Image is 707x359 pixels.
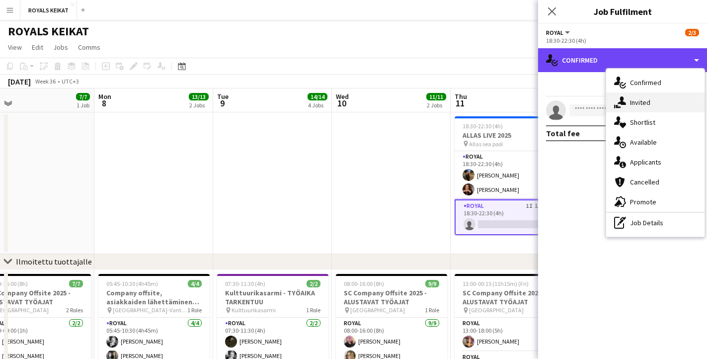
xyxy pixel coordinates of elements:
[53,43,68,52] span: Jobs
[455,318,566,352] app-card-role: Royal1/113:00-18:00 (5h)[PERSON_NAME]
[546,128,580,138] div: Total fee
[8,24,89,39] h1: ROYALS KEIKAT
[453,97,467,109] span: 11
[425,280,439,287] span: 9/9
[78,43,100,52] span: Comms
[106,280,158,287] span: 05:45-10:30 (4h45m)
[455,92,467,101] span: Thu
[606,73,705,92] div: Confirmed
[336,288,447,306] h3: SC Company Offsite 2025 - ALUSTAVAT TYÖAJAT
[307,280,320,287] span: 2/2
[28,41,47,54] a: Edit
[49,41,72,54] a: Jobs
[606,192,705,212] div: Promote
[538,48,707,72] div: Confirmed
[188,280,202,287] span: 4/4
[62,78,79,85] div: UTC+3
[546,29,563,36] span: Royal
[69,280,83,287] span: 7/7
[455,116,566,235] app-job-card: 18:30-22:30 (4h)2/3ALLAS LIVE 2025 Allas sea pool2 RolesRoyal2/218:30-22:30 (4h)[PERSON_NAME][PER...
[74,41,104,54] a: Comms
[189,101,208,109] div: 2 Jobs
[334,97,349,109] span: 10
[606,152,705,172] div: Applicants
[463,122,503,130] span: 18:30-22:30 (4h)
[344,280,384,287] span: 08:00-16:00 (8h)
[469,140,503,148] span: Allas sea pool
[426,93,446,100] span: 11/11
[8,43,22,52] span: View
[98,288,210,306] h3: Company offsite, asiakkaiden lähettäminen matkaan
[77,101,89,109] div: 1 Job
[427,101,446,109] div: 2 Jobs
[455,131,566,140] h3: ALLAS LIVE 2025
[350,306,405,314] span: [GEOGRAPHIC_DATA]
[306,306,320,314] span: 1 Role
[425,306,439,314] span: 1 Role
[606,172,705,192] div: Cancelled
[336,92,349,101] span: Wed
[187,306,202,314] span: 1 Role
[606,213,705,233] div: Job Details
[216,97,229,109] span: 9
[225,280,265,287] span: 07:30-11:30 (4h)
[685,29,699,36] span: 2/3
[32,43,43,52] span: Edit
[16,257,92,267] div: Ilmoitettu tuottajalle
[232,306,276,314] span: Kulttuurikasarmi
[606,132,705,152] div: Available
[4,41,26,54] a: View
[308,93,327,100] span: 14/14
[98,92,111,101] span: Mon
[606,92,705,112] div: Invited
[217,288,328,306] h3: Kulttuurikasarmi - TYÖAIKA TARKENTUU
[8,77,31,87] div: [DATE]
[66,306,83,314] span: 2 Roles
[606,112,705,132] div: Shortlist
[308,101,327,109] div: 4 Jobs
[538,5,707,18] h3: Job Fulfilment
[217,92,229,101] span: Tue
[20,0,77,20] button: ROYALS KEIKAT
[33,78,58,85] span: Week 36
[463,280,529,287] span: 13:00-00:15 (11h15m) (Fri)
[455,199,566,235] app-card-role: Royal1I1A0/118:30-22:30 (4h)
[546,37,699,44] div: 18:30-22:30 (4h)
[97,97,111,109] span: 8
[76,93,90,100] span: 7/7
[546,29,571,36] button: Royal
[189,93,209,100] span: 13/13
[113,306,187,314] span: [GEOGRAPHIC_DATA]-Vantaa
[455,288,566,306] h3: SC Company Offsite 2025 -ALUSTAVAT TYÖAJAT
[469,306,524,314] span: [GEOGRAPHIC_DATA]
[455,151,566,199] app-card-role: Royal2/218:30-22:30 (4h)[PERSON_NAME][PERSON_NAME]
